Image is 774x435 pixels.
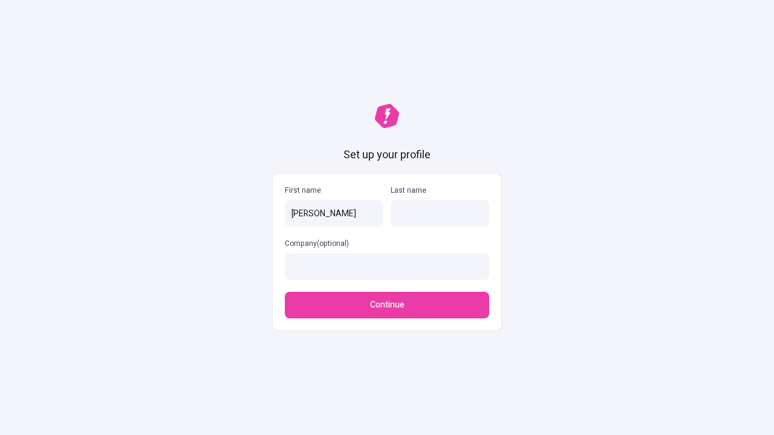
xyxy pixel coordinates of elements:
[285,185,383,195] p: First name
[343,147,431,163] h1: Set up your profile
[285,292,489,318] button: Continue
[285,253,489,280] input: Company(optional)
[285,239,489,248] p: Company
[391,200,489,227] input: Last name
[391,185,489,195] p: Last name
[370,298,405,312] span: Continue
[285,200,383,227] input: First name
[317,238,349,249] span: (optional)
